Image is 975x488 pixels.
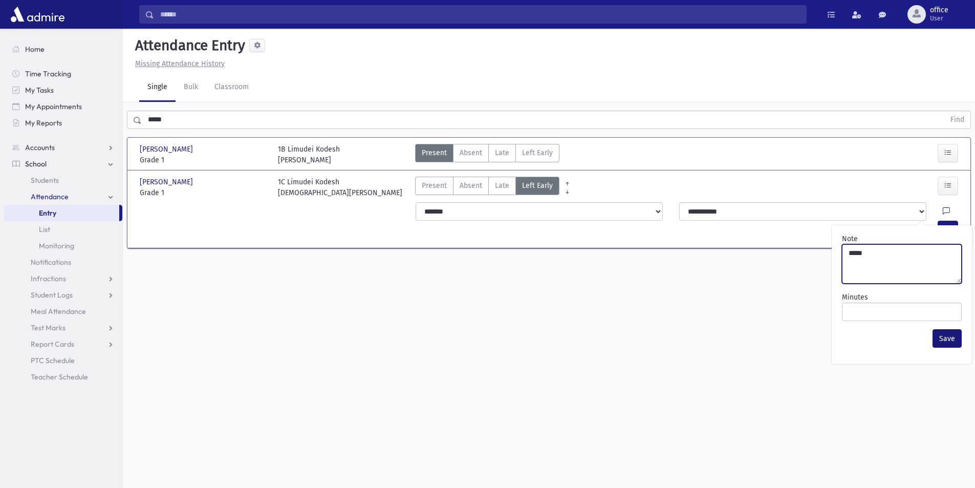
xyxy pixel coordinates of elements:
span: Meal Attendance [31,307,86,316]
div: 1C Limudei Kodesh [DEMOGRAPHIC_DATA][PERSON_NAME] [278,177,402,198]
a: Attendance [4,188,122,205]
a: Home [4,41,122,57]
h5: Attendance Entry [131,37,245,54]
img: AdmirePro [8,4,67,25]
a: Monitoring [4,238,122,254]
span: Absent [460,147,482,158]
span: School [25,159,47,168]
span: Entry [39,208,56,218]
span: Present [422,147,447,158]
a: Single [139,73,176,102]
a: PTC Schedule [4,352,122,369]
div: 1B Limudei Kodesh [PERSON_NAME] [278,144,340,165]
a: Test Marks [4,320,122,336]
span: User [930,14,948,23]
div: AttTypes [415,177,559,198]
input: Search [154,5,806,24]
a: Classroom [206,73,257,102]
a: My Appointments [4,98,122,115]
span: Time Tracking [25,69,71,78]
span: My Reports [25,118,62,128]
a: Accounts [4,139,122,156]
a: Teacher Schedule [4,369,122,385]
a: Time Tracking [4,66,122,82]
span: My Appointments [25,102,82,111]
a: Students [4,172,122,188]
a: Entry [4,205,119,221]
span: Absent [460,180,482,191]
span: Late [495,147,509,158]
span: office [930,6,948,14]
button: Find [944,111,970,129]
button: Save [933,329,962,348]
span: Late [495,180,509,191]
span: Teacher Schedule [31,372,88,381]
a: Student Logs [4,287,122,303]
span: Student Logs [31,290,73,300]
a: Bulk [176,73,206,102]
a: Notifications [4,254,122,270]
span: Grade 1 [140,155,268,165]
a: List [4,221,122,238]
a: School [4,156,122,172]
span: [PERSON_NAME] [140,144,195,155]
span: Notifications [31,258,71,267]
span: Present [422,180,447,191]
span: Attendance [31,192,69,201]
a: My Reports [4,115,122,131]
span: [PERSON_NAME] [140,177,195,187]
a: Infractions [4,270,122,287]
a: Report Cards [4,336,122,352]
label: Note [842,234,858,244]
span: List [39,225,50,234]
u: Missing Attendance History [135,59,225,68]
span: Report Cards [31,340,74,349]
span: Home [25,45,45,54]
span: Infractions [31,274,66,283]
span: PTC Schedule [31,356,75,365]
span: Left Early [522,147,553,158]
span: Test Marks [31,323,66,332]
span: Students [31,176,59,185]
span: My Tasks [25,86,54,95]
span: Accounts [25,143,55,152]
label: Minutes [842,292,868,303]
div: AttTypes [415,144,559,165]
span: Grade 1 [140,187,268,198]
a: Missing Attendance History [131,59,225,68]
span: Left Early [522,180,553,191]
a: Meal Attendance [4,303,122,320]
a: My Tasks [4,82,122,98]
span: Monitoring [39,241,74,250]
